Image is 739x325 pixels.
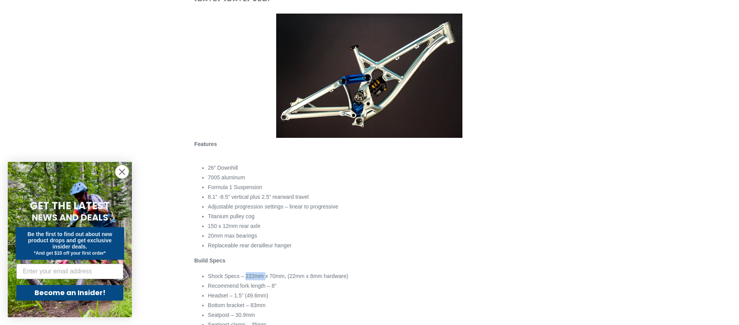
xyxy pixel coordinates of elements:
span: *And get $10 off your first order* [34,250,106,256]
button: Close dialog [115,165,129,179]
button: Become an Insider! [16,285,123,301]
li: Replaceable rear derailleur hanger [208,242,545,250]
span: GET THE LATEST [30,199,110,213]
input: Enter your email address [16,264,123,279]
li: Headset – 1.5” (49.6mm) [208,292,545,300]
li: Formula 1 Suspension [208,183,545,191]
li: Seatpost – 30.9mm [208,311,545,319]
li: Titanium pulley cog [208,212,545,221]
li: 7005 aluminum [208,174,545,182]
li: Bottom bracket – 83mm [208,301,545,309]
li: 20mm max bearings [208,232,545,240]
li: 26″ Downhill [208,164,545,172]
li: Shock Specs – 222mm x 70mm, (22mm x 8mm hardware) [208,272,545,280]
strong: Build Specs [194,257,225,264]
strong: Features [194,141,217,147]
span: NEWS AND DEALS [32,211,108,224]
li: 8.1” -8.5” vertical plus 2.5” rearward travel [208,193,545,201]
li: 150 x 12mm rear axle [208,222,545,230]
li: Recommend fork length – 8” [208,282,545,290]
span: Be the first to find out about new product drops and get exclusive insider deals. [28,231,112,250]
li: Adjustable progression settings – linear to progressive [208,203,545,211]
